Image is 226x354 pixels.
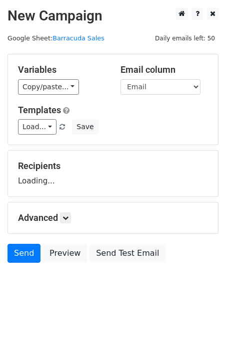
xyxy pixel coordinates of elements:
[151,33,218,44] span: Daily emails left: 50
[18,212,208,223] h5: Advanced
[18,64,105,75] h5: Variables
[72,119,98,135] button: Save
[52,34,104,42] a: Barracuda Sales
[43,244,87,263] a: Preview
[18,79,79,95] a: Copy/paste...
[120,64,208,75] h5: Email column
[18,161,208,172] h5: Recipients
[18,105,61,115] a: Templates
[151,34,218,42] a: Daily emails left: 50
[89,244,165,263] a: Send Test Email
[18,119,56,135] a: Load...
[7,34,104,42] small: Google Sheet:
[7,7,218,24] h2: New Campaign
[18,161,208,186] div: Loading...
[7,244,40,263] a: Send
